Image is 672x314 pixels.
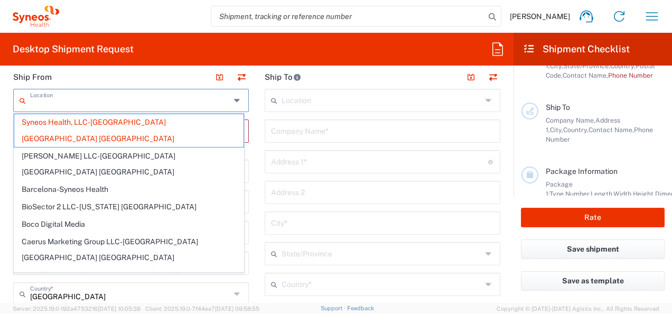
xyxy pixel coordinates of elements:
[211,6,485,26] input: Shipment, tracking or reference number
[321,305,347,311] a: Support
[546,116,595,124] span: Company Name,
[14,216,244,233] span: Boco Digital Media
[98,306,141,312] span: [DATE] 10:05:38
[347,305,374,311] a: Feedback
[565,190,591,198] span: Number,
[14,114,244,147] span: Syneos Health, LLC-[GEOGRAPHIC_DATA] [GEOGRAPHIC_DATA] [GEOGRAPHIC_DATA]
[546,180,573,198] span: Package 1:
[610,62,636,70] span: Country,
[215,306,259,312] span: [DATE] 09:58:55
[13,43,134,56] h2: Desktop Shipment Request
[14,181,244,198] span: Barcelona-Syneos Health
[13,72,52,82] h2: Ship From
[497,304,659,313] span: Copyright © [DATE]-[DATE] Agistix Inc., All Rights Reserved
[14,267,244,300] span: [PERSON_NAME] Communications LLC-[US_STATE] [GEOGRAPHIC_DATA]
[563,126,589,134] span: Country,
[549,190,565,198] span: Type,
[521,208,665,227] button: Rate
[145,306,259,312] span: Client: 2025.19.0-7f44ea7
[591,190,613,198] span: Length,
[14,199,244,215] span: BioSector 2 LLC- [US_STATE] [GEOGRAPHIC_DATA]
[14,148,244,181] span: [PERSON_NAME] LLC-[GEOGRAPHIC_DATA] [GEOGRAPHIC_DATA] [GEOGRAPHIC_DATA]
[563,62,610,70] span: State/Province,
[546,167,618,176] span: Package Information
[613,190,633,198] span: Width,
[633,190,655,198] span: Height,
[523,43,630,56] h2: Shipment Checklist
[546,103,570,112] span: Ship To
[13,306,141,312] span: Server: 2025.19.0-192a4753216
[265,72,301,82] h2: Ship To
[550,126,563,134] span: City,
[589,126,634,134] span: Contact Name,
[521,239,665,259] button: Save shipment
[521,271,665,291] button: Save as template
[608,71,653,79] span: Phone Number
[563,71,608,79] span: Contact Name,
[14,234,244,266] span: Caerus Marketing Group LLC-[GEOGRAPHIC_DATA] [GEOGRAPHIC_DATA] [GEOGRAPHIC_DATA]
[510,12,570,21] span: [PERSON_NAME]
[550,62,563,70] span: City,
